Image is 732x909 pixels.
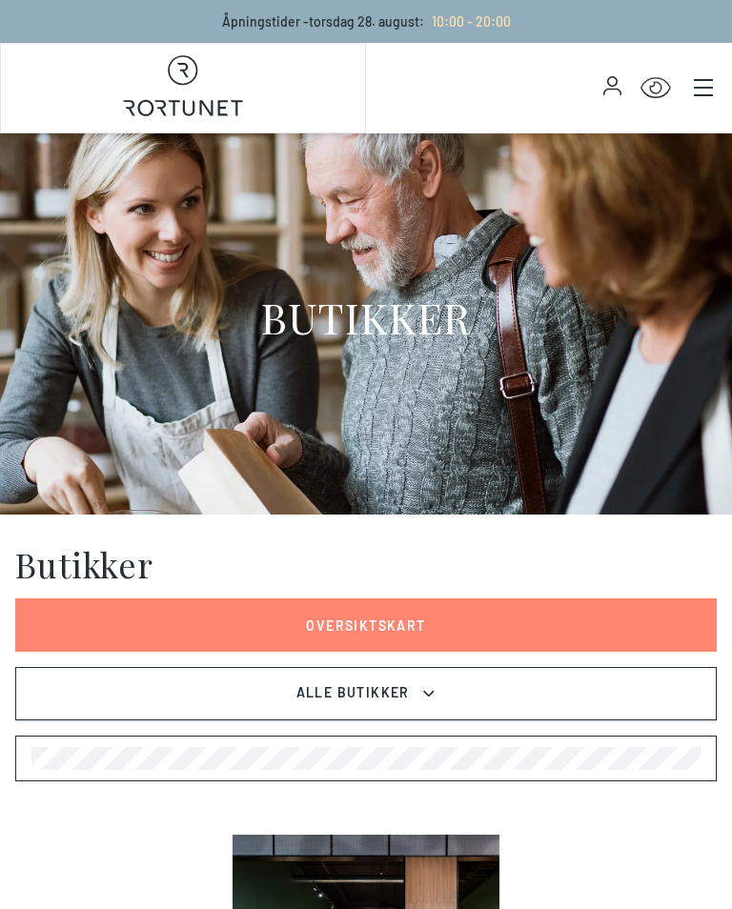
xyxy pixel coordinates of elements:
h1: Butikker [15,545,153,583]
span: 10:00 - 20:00 [432,13,511,30]
h1: BUTIKKER [261,291,472,343]
p: Åpningstider - torsdag 28. august : [222,11,511,31]
button: Alle Butikker [15,667,717,720]
button: Main menu [690,74,717,101]
a: Oversiktskart [15,598,717,652]
span: Alle Butikker [294,682,412,705]
button: Open Accessibility Menu [640,73,671,104]
a: 10:00 - 20:00 [424,13,511,30]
